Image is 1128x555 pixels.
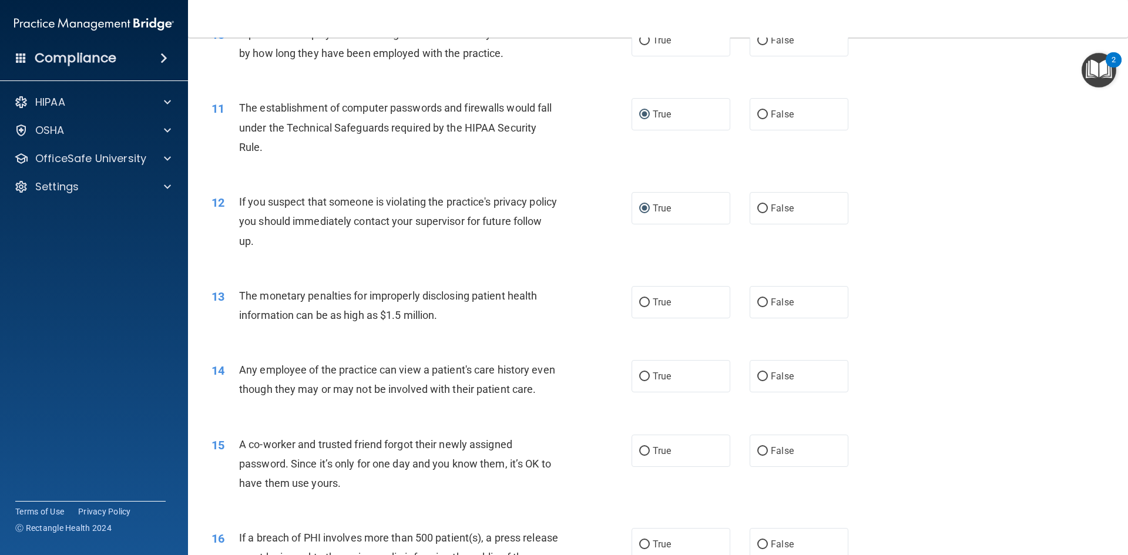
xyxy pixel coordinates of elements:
span: 13 [211,290,224,304]
span: True [653,35,671,46]
img: PMB logo [14,12,174,36]
span: 11 [211,102,224,116]
input: True [639,372,650,381]
span: False [771,445,794,456]
a: HIPAA [14,95,171,109]
span: The establishment of computer passwords and firewalls would fall under the Technical Safeguards r... [239,102,552,153]
input: False [757,110,768,119]
span: True [653,109,671,120]
input: False [757,36,768,45]
input: False [757,447,768,456]
span: False [771,539,794,550]
h4: Compliance [35,50,116,66]
div: 2 [1112,60,1116,75]
span: The monetary penalties for improperly disclosing patient health information can be as high as $1.... [239,290,537,321]
input: True [639,36,650,45]
a: OfficeSafe University [14,152,171,166]
input: True [639,447,650,456]
span: True [653,539,671,550]
span: False [771,35,794,46]
input: False [757,298,768,307]
iframe: Drift Widget Chat Controller [1069,474,1114,519]
span: Ⓒ Rectangle Health 2024 [15,522,112,534]
span: True [653,371,671,382]
span: 16 [211,532,224,546]
span: 12 [211,196,224,210]
p: Settings [35,180,79,194]
input: True [639,298,650,307]
span: False [771,203,794,214]
input: True [639,110,650,119]
input: False [757,204,768,213]
input: False [757,540,768,549]
span: False [771,109,794,120]
span: True [653,445,671,456]
input: True [639,540,650,549]
span: 14 [211,364,224,378]
input: False [757,372,768,381]
span: Any employee of the practice can view a patient's care history even though they may or may not be... [239,364,555,395]
a: Terms of Use [15,506,64,517]
a: Privacy Policy [78,506,131,517]
input: True [639,204,650,213]
a: OSHA [14,123,171,137]
span: If you suspect that someone is violating the practice's privacy policy you should immediately con... [239,196,557,247]
span: False [771,297,794,308]
span: True [653,203,671,214]
p: HIPAA [35,95,65,109]
span: A co-worker and trusted friend forgot their newly assigned password. Since it’s only for one day ... [239,438,551,489]
p: OfficeSafe University [35,152,146,166]
button: Open Resource Center, 2 new notifications [1082,53,1116,88]
p: OSHA [35,123,65,137]
span: False [771,371,794,382]
span: 10 [211,28,224,42]
span: True [653,297,671,308]
span: 15 [211,438,224,452]
a: Settings [14,180,171,194]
